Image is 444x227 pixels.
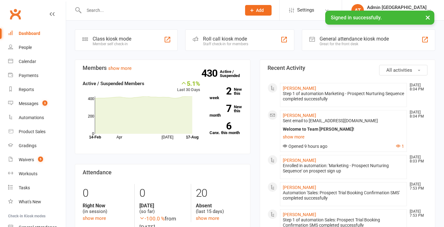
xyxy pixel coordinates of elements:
[283,212,316,217] a: [PERSON_NAME]
[283,190,404,201] div: Automation 'Sales: Prospect Trial Booking Confirmation SMS' completed successfully
[367,5,427,10] div: Admin [GEOGRAPHIC_DATA]
[351,4,364,17] div: AT
[320,42,389,46] div: Great for the front desk
[196,203,243,215] div: (last 15 days)
[139,203,186,209] strong: [DATE]
[283,91,404,102] div: Step 1 of automation Marketing - Prospect Nurturing Sequence completed successfully
[407,83,427,91] time: [DATE] 8:04 PM
[139,203,186,215] div: (so far)
[8,139,66,153] a: Gradings
[210,122,243,135] a: 6Canx. this month
[283,127,404,132] div: Welcome to Team [PERSON_NAME]!
[283,144,327,149] span: Opened 9 hours ago
[407,210,427,218] time: [DATE] 7:53 PM
[256,8,264,13] span: Add
[83,169,243,176] h3: Attendance
[283,113,316,118] a: [PERSON_NAME]
[19,101,38,106] div: Messages
[8,69,66,83] a: Payments
[83,203,130,209] strong: Right Now
[8,153,66,167] a: Waivers 5
[19,171,37,176] div: Workouts
[210,105,243,117] a: 7New this month
[283,118,378,123] span: Sent email to [EMAIL_ADDRESS][DOMAIN_NAME]
[19,87,34,92] div: Reports
[245,5,272,16] button: Add
[19,73,38,78] div: Payments
[177,80,200,87] div: 5.1%
[7,6,23,22] a: Clubworx
[396,144,404,149] button: 1
[177,80,200,93] div: Last 30 Days
[93,42,131,46] div: Member self check-in
[19,31,40,36] div: Dashboard
[139,184,186,203] div: 0
[210,121,231,131] strong: 6
[297,3,314,17] span: Settings
[82,6,237,15] input: Search...
[367,10,427,16] div: Team [PERSON_NAME] Lakes
[283,185,316,190] a: [PERSON_NAME]
[8,125,66,139] a: Product Sales
[331,15,382,21] span: Signed in successfully.
[42,100,47,106] span: 3
[83,184,130,203] div: 0
[283,163,404,174] div: Enrolled in automation: 'Marketing - Prospect Nurturing Sequence' on prospect sign up
[83,203,130,215] div: (in session)
[283,86,316,91] a: [PERSON_NAME]
[283,133,404,141] a: show more
[422,11,433,24] button: ×
[108,65,132,71] a: show more
[220,65,247,82] a: 430Active / Suspended
[19,185,30,190] div: Tasks
[38,157,43,162] span: 5
[210,104,231,113] strong: 7
[407,155,427,163] time: [DATE] 8:03 PM
[19,45,32,50] div: People
[196,215,219,221] a: show more
[320,36,389,42] div: General attendance kiosk mode
[203,42,248,46] div: Staff check-in for members
[139,215,165,222] span: -100.0 %
[83,81,144,86] strong: Active / Suspended Members
[83,65,243,71] h3: Members
[210,87,243,100] a: 2New this week
[196,203,243,209] strong: Absent
[19,129,46,134] div: Product Sales
[268,65,427,71] h3: Recent Activity
[210,86,231,96] strong: 2
[19,199,41,204] div: What's New
[407,110,427,118] time: [DATE] 8:04 PM
[407,182,427,191] time: [DATE] 7:53 PM
[8,97,66,111] a: Messages 3
[8,111,66,125] a: Automations
[8,195,66,209] a: What's New
[8,181,66,195] a: Tasks
[83,215,106,221] a: show more
[379,65,427,75] button: All activities
[19,59,36,64] div: Calendar
[93,36,131,42] div: Class kiosk mode
[8,27,66,41] a: Dashboard
[8,83,66,97] a: Reports
[8,167,66,181] a: Workouts
[201,69,220,78] strong: 430
[19,143,36,148] div: Gradings
[196,184,243,203] div: 20
[203,36,248,42] div: Roll call kiosk mode
[8,55,66,69] a: Calendar
[8,41,66,55] a: People
[19,157,34,162] div: Waivers
[386,67,412,73] span: All activities
[283,158,316,163] a: [PERSON_NAME]
[19,115,44,120] div: Automations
